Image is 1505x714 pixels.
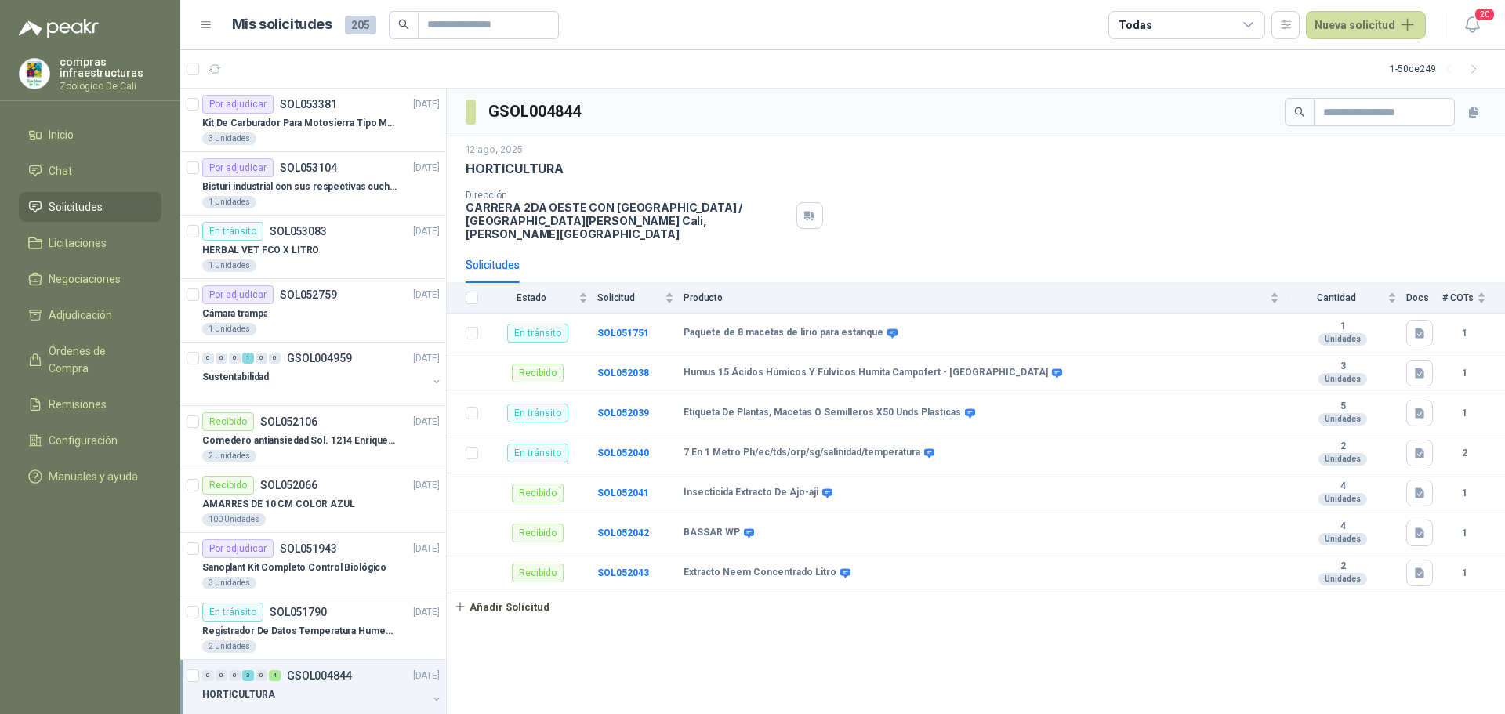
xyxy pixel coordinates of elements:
[49,198,103,216] span: Solicitudes
[202,476,254,495] div: Recibido
[60,82,161,91] p: Zoologico De Cali
[466,161,564,177] p: HORTICULTURA
[260,480,317,491] p: SOL052066
[1442,446,1486,461] b: 2
[684,447,920,459] b: 7 En 1 Metro Ph/ec/tds/orp/sg/salinidad/temperatura
[202,285,274,304] div: Por adjudicar
[202,196,256,208] div: 1 Unidades
[597,527,649,538] a: SOL052042
[597,368,649,379] b: SOL052038
[413,415,440,429] p: [DATE]
[202,158,274,177] div: Por adjudicar
[202,603,263,622] div: En tránsito
[1406,283,1442,314] th: Docs
[597,283,684,314] th: Solicitud
[256,670,267,681] div: 0
[1442,526,1486,541] b: 1
[242,670,254,681] div: 3
[232,13,332,36] h1: Mis solicitudes
[280,543,337,554] p: SOL051943
[512,484,564,502] div: Recibido
[1289,321,1397,333] b: 1
[49,126,74,143] span: Inicio
[597,487,649,498] a: SOL052041
[684,327,883,339] b: Paquete de 8 macetas de lirio para estanque
[597,408,649,419] b: SOL052039
[202,433,397,448] p: Comedero antiansiedad Sol. 1214 Enriquecimiento
[466,190,790,201] p: Dirección
[597,292,662,303] span: Solicitud
[287,670,352,681] p: GSOL004844
[1442,283,1505,314] th: # COTs
[1442,326,1486,341] b: 1
[413,542,440,556] p: [DATE]
[202,132,256,145] div: 3 Unidades
[202,450,256,462] div: 2 Unidades
[684,283,1289,314] th: Producto
[1289,440,1397,453] b: 2
[202,497,355,512] p: AMARRES DE 10 CM COLOR AZUL
[202,116,397,131] p: Kit De Carburador Para Motosierra Tipo M250 - Zama
[202,539,274,558] div: Por adjudicar
[1289,560,1397,573] b: 2
[49,396,107,413] span: Remisiones
[202,513,266,526] div: 100 Unidades
[269,670,281,681] div: 4
[180,596,446,660] a: En tránsitoSOL051790[DATE] Registrador De Datos Temperatura Humedad Usb 32.000 Registro2 Unidades
[413,605,440,620] p: [DATE]
[202,179,397,194] p: Bisturi industrial con sus respectivas cuchillas segun muestra
[684,527,740,539] b: BASSAR WP
[684,567,836,579] b: Extracto Neem Concentrado Litro
[1318,533,1367,545] div: Unidades
[447,593,557,620] button: Añadir Solicitud
[1318,333,1367,346] div: Unidades
[280,99,337,110] p: SOL053381
[1289,292,1384,303] span: Cantidad
[49,468,138,485] span: Manuales y ayuda
[270,607,327,618] p: SOL051790
[1318,453,1367,466] div: Unidades
[202,370,269,385] p: Sustentabilidad
[260,416,317,427] p: SOL052106
[597,328,649,339] a: SOL051751
[512,564,564,582] div: Recibido
[1458,11,1486,39] button: 20
[597,567,649,578] a: SOL052043
[202,412,254,431] div: Recibido
[180,533,446,596] a: Por adjudicarSOL051943[DATE] Sanoplant Kit Completo Control Biológico3 Unidades
[270,226,327,237] p: SOL053083
[1474,7,1496,22] span: 20
[1289,361,1397,373] b: 3
[49,343,147,377] span: Órdenes de Compra
[216,353,227,364] div: 0
[202,259,256,272] div: 1 Unidades
[466,256,520,274] div: Solicitudes
[229,353,241,364] div: 0
[1390,56,1486,82] div: 1 - 50 de 249
[488,283,597,314] th: Estado
[202,95,274,114] div: Por adjudicar
[287,353,352,364] p: GSOL004959
[180,279,446,343] a: Por adjudicarSOL052759[DATE] Cámara trampa1 Unidades
[1294,107,1305,118] span: search
[180,89,446,152] a: Por adjudicarSOL053381[DATE] Kit De Carburador Para Motosierra Tipo M250 - Zama3 Unidades
[180,469,446,533] a: RecibidoSOL052066[DATE] AMARRES DE 10 CM COLOR AZUL100 Unidades
[49,234,107,252] span: Licitaciones
[1442,486,1486,501] b: 1
[19,156,161,186] a: Chat
[1442,406,1486,421] b: 1
[202,243,319,258] p: HERBAL VET FCO X LITRO
[1442,566,1486,581] b: 1
[229,670,241,681] div: 0
[1119,16,1151,34] div: Todas
[684,292,1267,303] span: Producto
[280,289,337,300] p: SOL052759
[684,407,961,419] b: Etiqueta De Plantas, Macetas O Semilleros X50 Unds Plasticas
[19,264,161,294] a: Negociaciones
[413,288,440,303] p: [DATE]
[447,593,1505,620] a: Añadir Solicitud
[19,228,161,258] a: Licitaciones
[202,353,214,364] div: 0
